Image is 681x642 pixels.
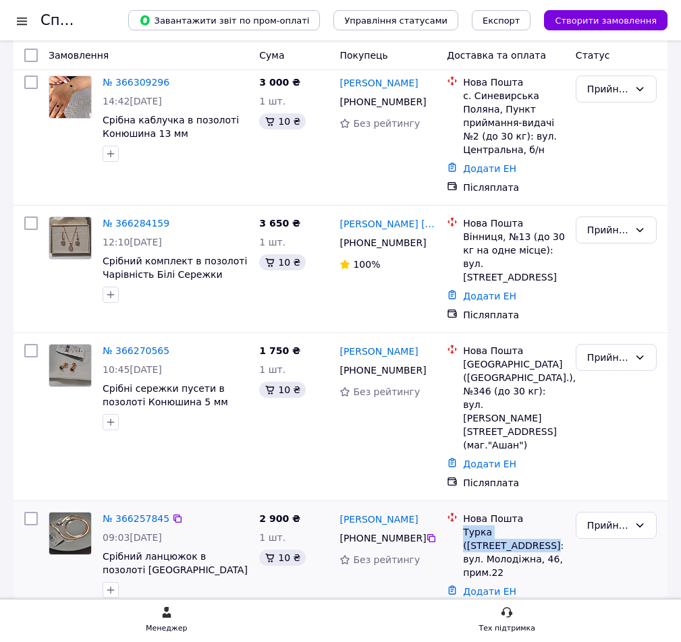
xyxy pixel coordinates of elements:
a: Срібна каблучка в позолоті Конюшина 13 мм [103,115,239,139]
div: Післяплата [463,308,565,322]
a: Фото товару [49,512,92,555]
div: Прийнято [587,518,629,533]
img: Фото товару [49,513,91,554]
a: Срібний ланцюжок в позолоті [GEOGRAPHIC_DATA] [103,551,248,575]
span: 100% [353,259,380,270]
div: 10 ₴ [259,550,306,566]
span: Покупець [339,50,387,61]
div: Нова Пошта [463,216,565,230]
img: Фото товару [49,345,91,386]
span: 14:42[DATE] [103,96,162,107]
div: Тех підтримка [479,622,535,635]
span: Управління статусами [344,16,447,26]
a: Додати ЕН [463,163,516,174]
div: Прийнято [587,223,629,237]
div: Нова Пошта [463,512,565,525]
span: Без рейтингу [353,554,420,565]
div: Турка ([STREET_ADDRESS]: вул. Молодіжна, 46, прим.22 [463,525,565,579]
div: [PHONE_NUMBER] [337,361,425,380]
a: № 366257845 [103,513,169,524]
div: Вінниця, №13 (до 30 кг на одне місце): вул. [STREET_ADDRESS] [463,230,565,284]
span: Без рейтингу [353,386,420,397]
a: Додати ЕН [463,291,516,301]
span: Доставка та оплата [447,50,546,61]
span: 10:45[DATE] [103,364,162,375]
div: 10 ₴ [259,254,306,270]
span: Завантажити звіт по пром-оплаті [139,14,309,26]
div: 10 ₴ [259,113,306,129]
span: 09:03[DATE] [103,532,162,543]
button: Завантажити звіт по пром-оплаті [128,10,320,30]
div: [PHONE_NUMBER] [337,92,425,111]
a: Срібні сережки пусети в позолоті Конюшина 5 мм [103,383,228,407]
a: [PERSON_NAME] [339,345,418,358]
span: 1 шт. [259,237,285,247]
div: Прийнято [587,350,629,365]
div: Менеджер [146,622,187,635]
a: № 366270565 [103,345,169,356]
a: № 366309296 [103,77,169,88]
span: Створити замовлення [555,16,657,26]
div: Нова Пошта [463,344,565,357]
div: 10 ₴ [259,382,306,398]
span: Експорт [483,16,520,26]
button: Експорт [472,10,531,30]
a: Створити замовлення [530,14,668,25]
h1: Список замовлень [40,12,178,28]
span: Статус [576,50,610,61]
div: [PHONE_NUMBER] [337,529,425,548]
span: Cума [259,50,284,61]
div: [PHONE_NUMBER] [337,233,425,252]
a: № 366284159 [103,218,169,229]
span: 2 900 ₴ [259,513,300,524]
span: 1 шт. [259,96,285,107]
a: Фото товару [49,76,92,119]
div: с. Синевирська Поляна, Пункт приймання-видачі №2 (до 30 кг): вул. Центральна, б/н [463,89,565,156]
button: Створити замовлення [544,10,668,30]
a: Додати ЕН [463,586,516,597]
div: [GEOGRAPHIC_DATA] ([GEOGRAPHIC_DATA].), №346 (до 30 кг): вул. [PERSON_NAME][STREET_ADDRESS] (маг.... [463,357,565,452]
span: 1 шт. [259,364,285,375]
a: Додати ЕН [463,459,516,469]
span: Замовлення [49,50,109,61]
a: Фото товару [49,216,92,260]
img: Фото товару [49,76,91,118]
a: [PERSON_NAME] [339,513,418,526]
span: 3 000 ₴ [259,77,300,88]
a: Фото товару [49,344,92,387]
a: [PERSON_NAME] [339,76,418,90]
a: Срібний комплект в позолоті Чарівність Білі Сережки [PERSON_NAME] [103,256,247,293]
div: Післяплата [463,181,565,194]
div: Прийнято [587,82,629,96]
div: Післяплата [463,476,565,490]
div: Нова Пошта [463,76,565,89]
span: Без рейтингу [353,118,420,129]
button: Управління статусами [333,10,458,30]
a: [PERSON_NAME] [PERSON_NAME] [339,217,436,231]
span: 3 650 ₴ [259,218,300,229]
span: 12:10[DATE] [103,237,162,247]
span: 1 750 ₴ [259,345,300,356]
span: 1 шт. [259,532,285,543]
img: Фото товару [49,217,91,259]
